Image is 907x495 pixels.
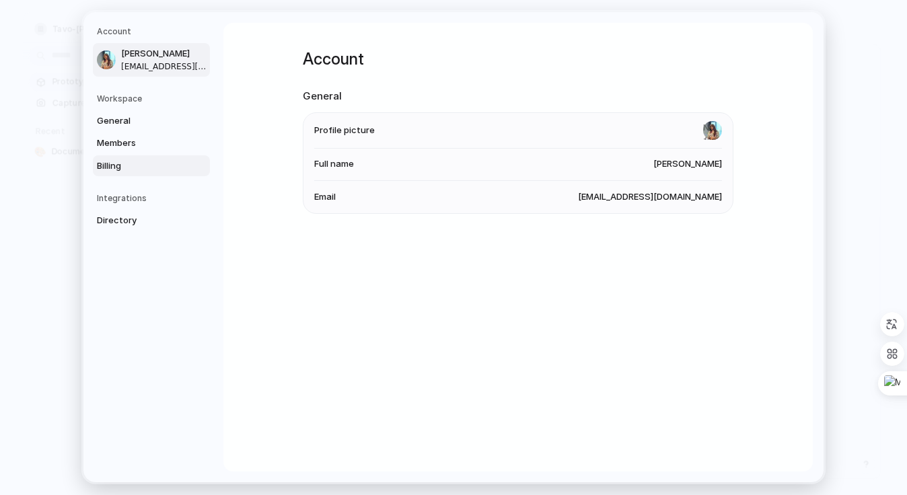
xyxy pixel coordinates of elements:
span: General [97,114,183,128]
h5: Workspace [97,93,210,105]
h2: General [303,89,733,104]
a: General [93,110,210,132]
span: Email [314,190,336,204]
span: [EMAIL_ADDRESS][DOMAIN_NAME] [578,190,722,204]
h1: Account [303,47,733,71]
a: [PERSON_NAME][EMAIL_ADDRESS][DOMAIN_NAME] [93,43,210,77]
span: Directory [97,214,183,227]
a: Billing [93,155,210,177]
h5: Account [97,26,210,38]
span: Full name [314,158,354,172]
a: Members [93,132,210,154]
span: [EMAIL_ADDRESS][DOMAIN_NAME] [121,61,207,73]
span: [PERSON_NAME] [653,158,722,172]
a: Directory [93,210,210,231]
h5: Integrations [97,192,210,204]
span: Profile picture [314,124,375,137]
span: Members [97,137,183,150]
span: [PERSON_NAME] [121,47,207,61]
span: Billing [97,159,183,173]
